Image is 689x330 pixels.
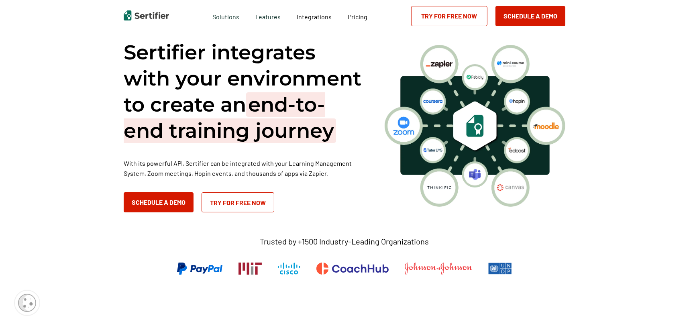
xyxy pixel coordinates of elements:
iframe: Chat Widget [649,291,689,330]
img: Cookie Popup Icon [18,294,36,312]
span: Solutions [213,11,240,21]
img: Cisco [278,263,300,275]
span: Integrations [297,13,332,20]
a: Try for Free Now [411,6,487,26]
a: Try for Free Now [202,192,274,212]
p: Trusted by +1500 Industry-Leading Organizations [260,236,429,246]
img: CoachHub [316,263,389,275]
h1: Sertifier integrates with your environment to create an [124,39,365,144]
img: PayPal [177,263,222,275]
a: Pricing [348,11,368,21]
img: Johnson & Johnson [405,263,472,275]
button: Schedule a Demo [495,6,565,26]
p: With its powerful API, Sertifier can be integrated with your Learning Management System, Zoom mee... [124,158,365,178]
span: Pricing [348,13,368,20]
img: Sertifier | Digital Credentialing Platform [124,10,169,20]
span: Features [256,11,281,21]
a: Integrations [297,11,332,21]
img: integrations hero [385,45,565,206]
button: Schedule a Demo [124,192,194,212]
img: UNDP [488,263,512,275]
img: Massachusetts Institute of Technology [238,263,262,275]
